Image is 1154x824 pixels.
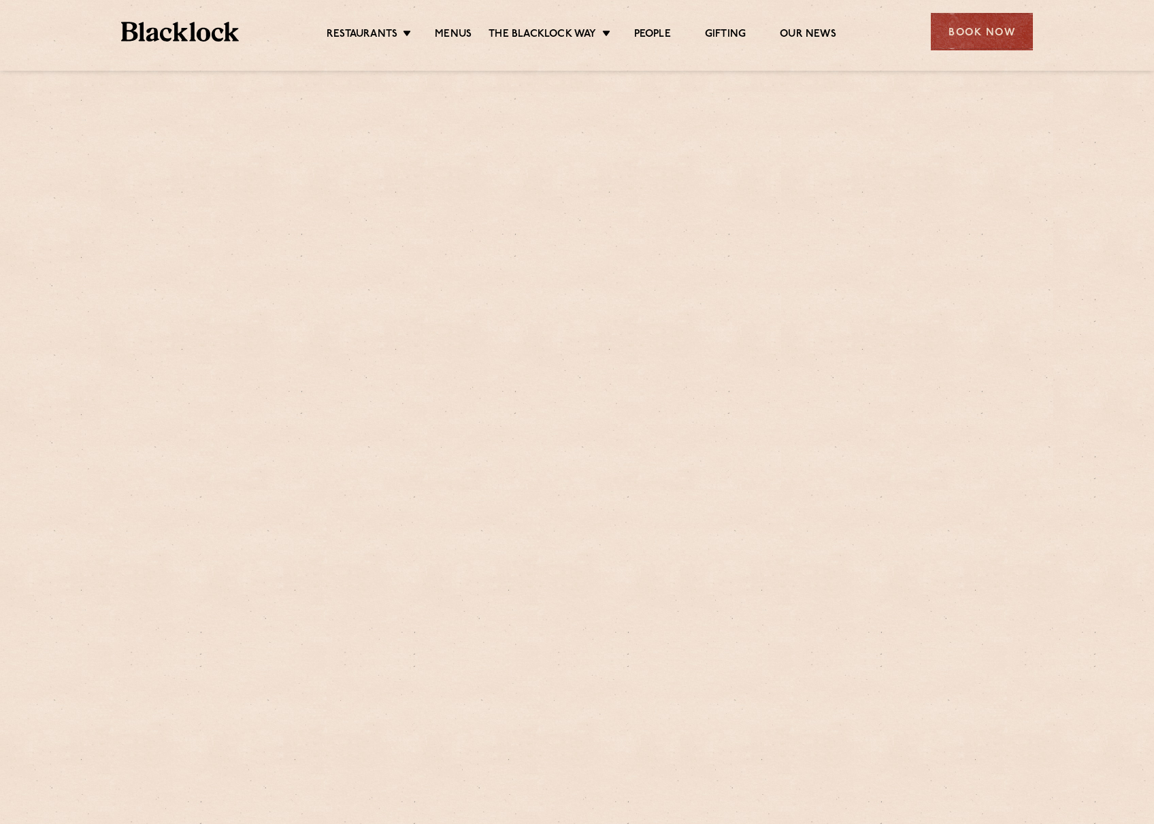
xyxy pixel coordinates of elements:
a: The Blacklock Way [489,28,596,43]
img: BL_Textured_Logo-footer-cropped.svg [121,22,239,42]
a: Restaurants [327,28,397,43]
a: Menus [435,28,472,43]
div: Book Now [931,13,1033,50]
a: Gifting [705,28,746,43]
a: People [634,28,671,43]
a: Our News [780,28,836,43]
